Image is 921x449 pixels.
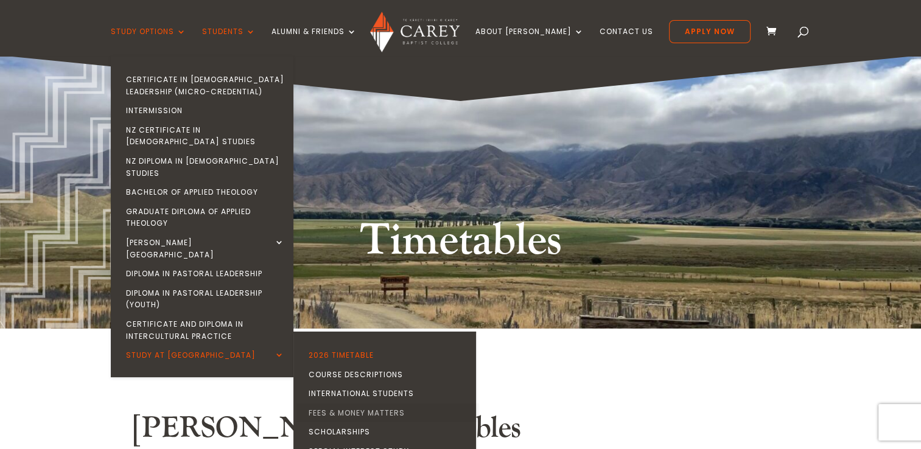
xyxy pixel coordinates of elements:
[600,27,653,56] a: Contact Us
[114,315,296,346] a: Certificate and Diploma in Intercultural Practice
[114,183,296,202] a: Bachelor of Applied Theology
[114,264,296,284] a: Diploma in Pastoral Leadership
[114,70,296,101] a: Certificate in [DEMOGRAPHIC_DATA] Leadership (Micro-credential)
[114,101,296,120] a: Intermission
[114,120,296,151] a: NZ Certificate in [DEMOGRAPHIC_DATA] Studies
[114,151,296,183] a: NZ Diploma in [DEMOGRAPHIC_DATA] Studies
[296,346,479,365] a: 2026 Timetable
[669,20,751,43] a: Apply Now
[296,422,479,442] a: Scholarships
[114,233,296,264] a: [PERSON_NAME][GEOGRAPHIC_DATA]
[475,27,584,56] a: About [PERSON_NAME]
[296,384,479,403] a: International Students
[114,284,296,315] a: Diploma in Pastoral Leadership (Youth)
[114,202,296,233] a: Graduate Diploma of Applied Theology
[370,12,460,52] img: Carey Baptist College
[233,212,689,276] h1: Timetables
[111,27,186,56] a: Study Options
[271,27,357,56] a: Alumni & Friends
[114,346,296,365] a: Study at [GEOGRAPHIC_DATA]
[202,27,256,56] a: Students
[296,403,479,423] a: Fees & Money Matters
[296,365,479,385] a: Course Descriptions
